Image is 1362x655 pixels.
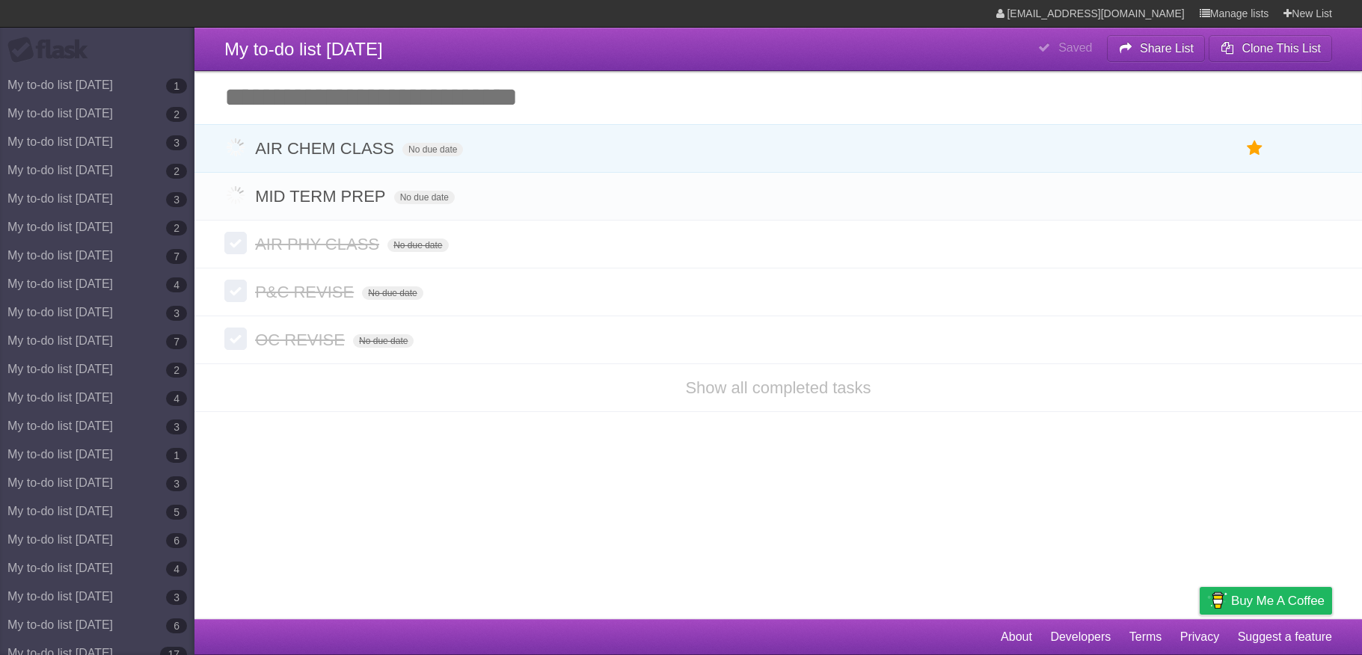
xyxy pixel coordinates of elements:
span: No due date [402,143,463,156]
a: Terms [1129,623,1162,651]
span: MID TERM PREP [255,187,389,206]
a: Buy me a coffee [1200,587,1332,615]
a: About [1001,623,1032,651]
b: Saved [1058,41,1092,54]
b: 4 [166,277,187,292]
a: Privacy [1180,623,1219,651]
b: 3 [166,590,187,605]
b: 3 [166,476,187,491]
b: 1 [166,79,187,93]
b: 1 [166,448,187,463]
label: Done [224,232,247,254]
span: AIR CHEM CLASS [255,139,398,158]
a: Developers [1050,623,1111,651]
b: 7 [166,334,187,349]
div: Flask [7,37,97,64]
label: Star task [1241,136,1269,161]
span: No due date [387,239,448,252]
b: 2 [166,107,187,122]
span: Buy me a coffee [1231,588,1325,614]
label: Done [224,136,247,159]
b: 7 [166,249,187,264]
span: No due date [362,286,423,300]
b: 6 [166,618,187,633]
b: 5 [166,505,187,520]
b: 6 [166,533,187,548]
a: Show all completed tasks [685,378,871,397]
label: Done [224,184,247,206]
span: AIR PHY CLASS [255,235,383,253]
b: 2 [166,164,187,179]
b: 3 [166,192,187,207]
span: No due date [394,191,455,204]
img: Buy me a coffee [1207,588,1227,613]
b: 3 [166,306,187,321]
b: 4 [166,562,187,576]
b: 2 [166,221,187,236]
span: OC REVISE [255,330,349,349]
b: Share List [1140,42,1194,55]
button: Share List [1107,35,1206,62]
span: P&C REVISE [255,283,358,301]
button: Clone This List [1209,35,1332,62]
b: Clone This List [1242,42,1321,55]
b: 2 [166,363,187,378]
span: My to-do list [DATE] [224,39,383,59]
label: Done [224,280,247,302]
b: 3 [166,135,187,150]
b: 3 [166,419,187,434]
label: Done [224,327,247,350]
a: Suggest a feature [1238,623,1332,651]
b: 4 [166,391,187,406]
span: No due date [353,334,414,348]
